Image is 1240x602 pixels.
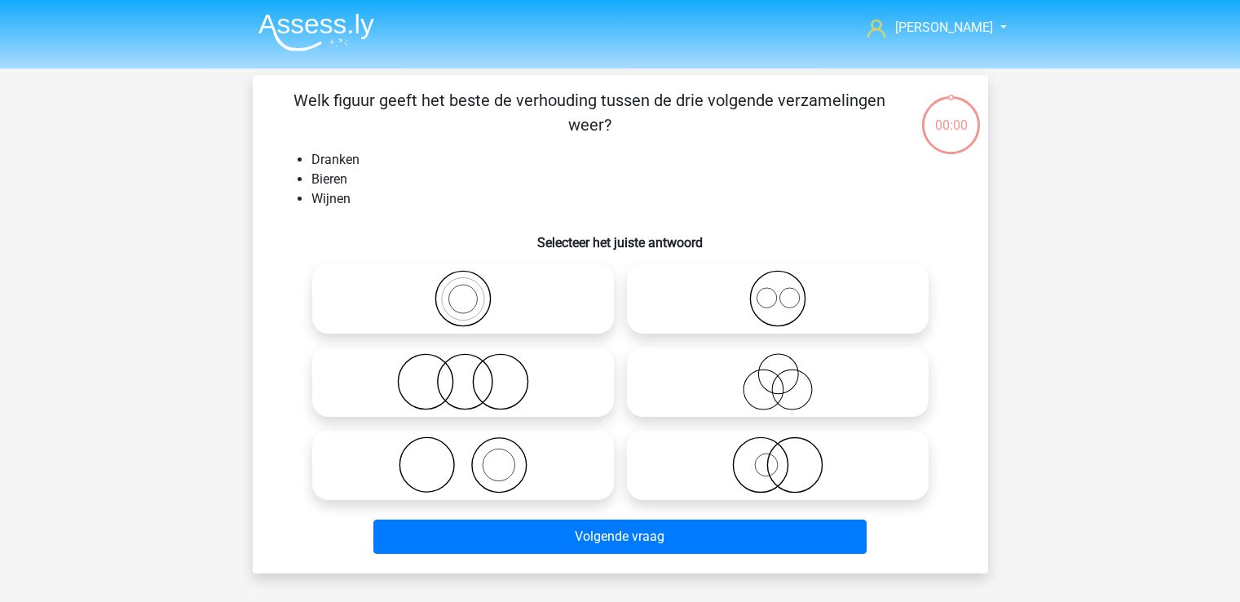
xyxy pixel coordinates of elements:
li: Bieren [311,170,962,189]
h6: Selecteer het juiste antwoord [279,222,962,250]
span: [PERSON_NAME] [895,20,993,35]
a: [PERSON_NAME] [861,18,995,38]
img: Assessly [258,13,374,51]
button: Volgende vraag [373,520,867,554]
p: Welk figuur geeft het beste de verhouding tussen de drie volgende verzamelingen weer? [279,88,901,137]
li: Dranken [311,150,962,170]
div: 00:00 [920,95,982,135]
li: Wijnen [311,189,962,209]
